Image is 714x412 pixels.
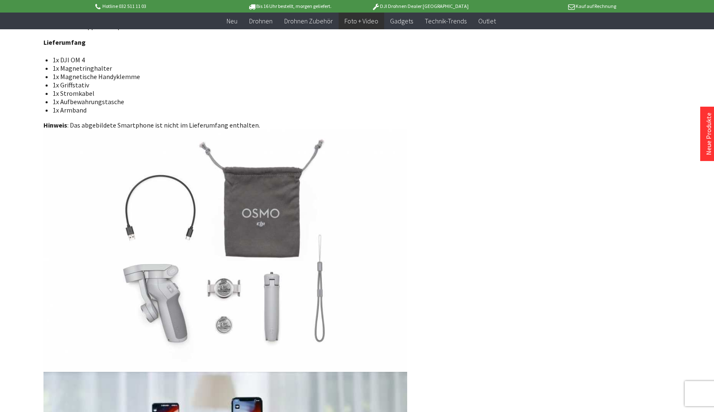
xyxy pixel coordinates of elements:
[53,106,400,114] li: 1x Armband
[472,13,502,30] a: Outlet
[478,17,496,25] span: Outlet
[344,17,378,25] span: Foto + Video
[704,113,713,155] a: Neue Produkte
[43,38,86,46] strong: Lieferumfang
[390,17,413,25] span: Gadgets
[355,1,485,11] p: DJI Drohnen Dealer [GEOGRAPHIC_DATA]
[53,64,400,72] li: 1x Magnetringhalter
[227,17,237,25] span: Neu
[43,121,407,129] div: : Das abgebildete Smartphone ist nicht im Lieferumfang enthalten.
[221,13,243,30] a: Neu
[53,89,400,97] li: 1x Stromkabel
[339,13,384,30] a: Foto + Video
[53,97,400,106] li: 1x Aufbewahrungstasche
[485,1,616,11] p: Kauf auf Rechnung
[94,1,224,11] p: Hotline 032 511 11 03
[53,81,400,89] li: 1x Griffstativ
[249,17,273,25] span: Drohnen
[53,72,400,81] li: 1x Magnetische Handyklemme
[224,1,354,11] p: Bis 16 Uhr bestellt, morgen geliefert.
[53,56,400,64] li: 1x DJI OM 4
[243,13,278,30] a: Drohnen
[43,121,67,129] strong: Hinweis
[384,13,419,30] a: Gadgets
[43,129,407,372] img: 28d885079e1b0f2dec931482a319bc2e-origin
[278,13,339,30] a: Drohnen Zubehör
[425,17,467,25] span: Technik-Trends
[419,13,472,30] a: Technik-Trends
[284,17,333,25] span: Drohnen Zubehör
